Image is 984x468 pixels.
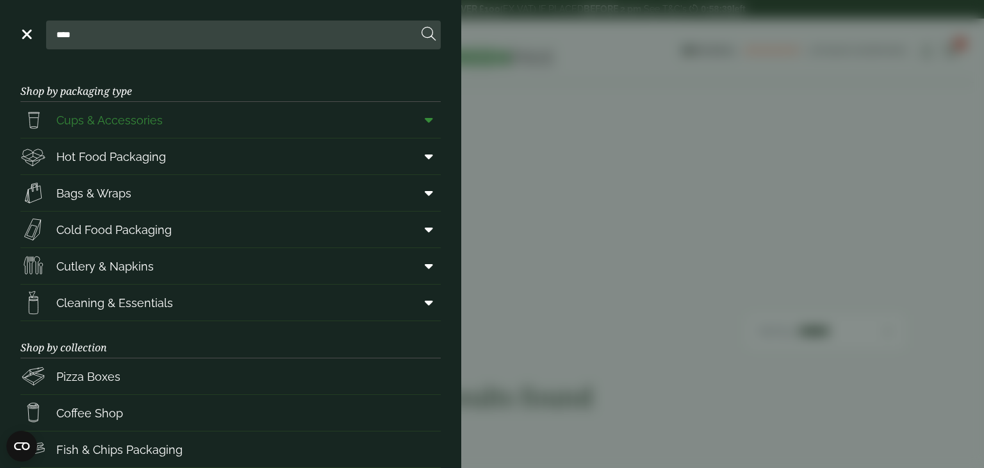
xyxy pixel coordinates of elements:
[56,112,163,129] span: Cups & Accessories
[6,431,37,462] button: Open CMP widget
[20,400,46,426] img: HotDrink_paperCup.svg
[20,180,46,206] img: Paper_carriers.svg
[20,364,46,389] img: Pizza_boxes.svg
[56,368,120,385] span: Pizza Boxes
[20,248,441,284] a: Cutlery & Napkins
[56,258,154,275] span: Cutlery & Napkins
[20,290,46,315] img: open-wipe.svg
[20,107,46,133] img: PintNhalf_cup.svg
[20,217,46,242] img: Sandwich_box.svg
[20,138,441,174] a: Hot Food Packaging
[20,253,46,279] img: Cutlery.svg
[20,102,441,138] a: Cups & Accessories
[56,405,123,422] span: Coffee Shop
[56,221,172,238] span: Cold Food Packaging
[56,185,131,202] span: Bags & Wraps
[56,294,173,312] span: Cleaning & Essentials
[20,175,441,211] a: Bags & Wraps
[20,144,46,169] img: Deli_box.svg
[20,431,441,467] a: Fish & Chips Packaging
[20,395,441,431] a: Coffee Shop
[20,212,441,247] a: Cold Food Packaging
[20,321,441,358] h3: Shop by collection
[20,285,441,321] a: Cleaning & Essentials
[56,148,166,165] span: Hot Food Packaging
[20,65,441,102] h3: Shop by packaging type
[20,358,441,394] a: Pizza Boxes
[56,441,183,458] span: Fish & Chips Packaging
